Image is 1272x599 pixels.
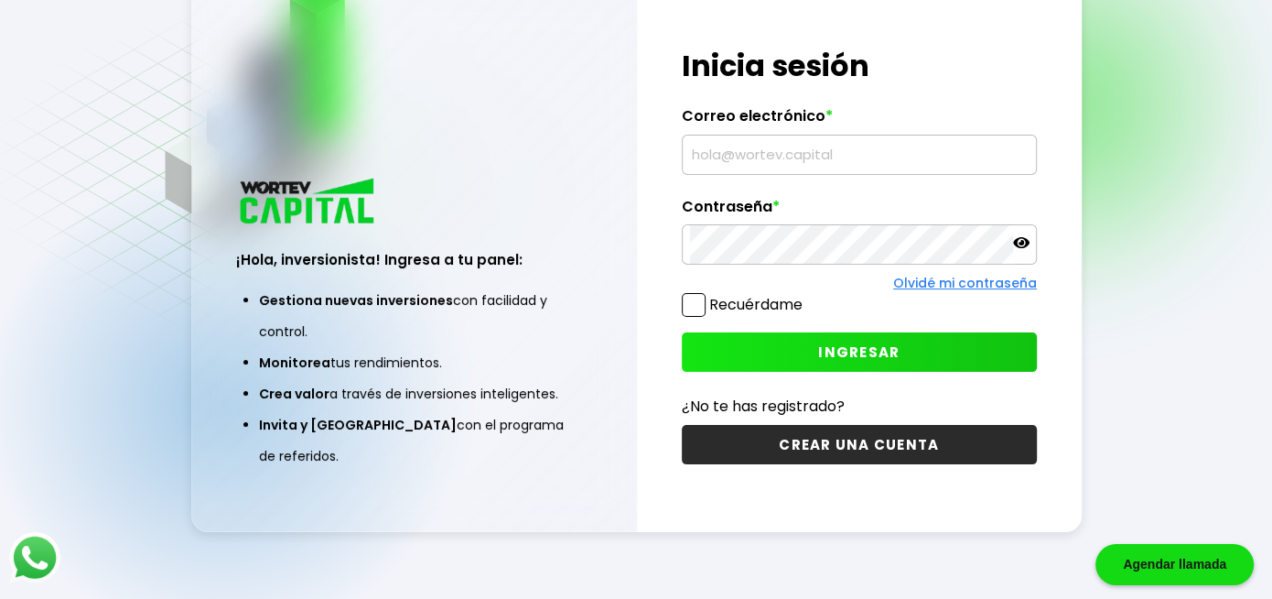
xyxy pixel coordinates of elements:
[1095,544,1254,585] div: Agendar llamada
[682,425,1037,464] button: CREAR UNA CUENTA
[236,249,591,270] h3: ¡Hola, inversionista! Ingresa a tu panel:
[259,347,568,378] li: tus rendimientos.
[682,198,1037,225] label: Contraseña
[259,378,568,409] li: a través de inversiones inteligentes.
[818,343,900,362] span: INGRESAR
[236,176,381,230] img: logo_wortev_capital
[682,332,1037,372] button: INGRESAR
[259,285,568,347] li: con facilidad y control.
[682,44,1037,88] h1: Inicia sesión
[259,354,330,372] span: Monitorea
[682,395,1037,464] a: ¿No te has registrado?CREAR UNA CUENTA
[259,416,457,434] span: Invita y [GEOGRAPHIC_DATA]
[259,291,453,310] span: Gestiona nuevas inversiones
[682,107,1037,135] label: Correo electrónico
[259,409,568,472] li: con el programa de referidos.
[709,294,803,315] label: Recuérdame
[893,274,1037,292] a: Olvidé mi contraseña
[259,385,329,403] span: Crea valor
[9,532,60,583] img: logos_whatsapp-icon.242b2217.svg
[682,395,1037,418] p: ¿No te has registrado?
[690,136,1029,174] input: hola@wortev.capital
